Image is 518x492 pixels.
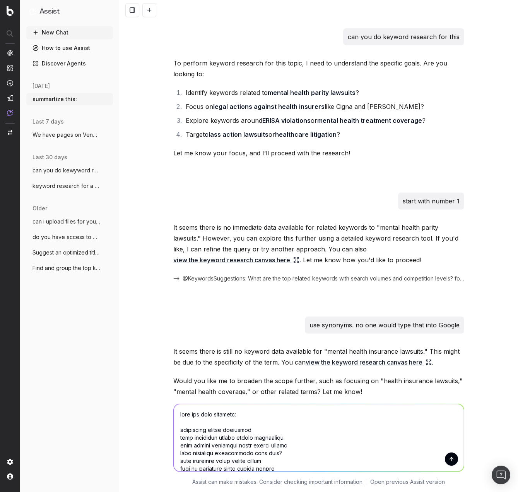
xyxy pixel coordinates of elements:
button: do you have access to my SEM Rush data [26,231,113,243]
p: It seems there is no immediate data available for related keywords to "mental health parity lawsu... [173,222,464,265]
img: Analytics [7,50,13,56]
span: do you have access to my SEM Rush data [32,233,101,241]
li: Identify keywords related to ? [183,87,464,98]
span: @KeywordsSuggestions: What are the top related keywords with search volumes and competition level... [183,275,464,282]
strong: class action lawsuits [205,131,268,138]
a: view the keyword research canvas here [306,357,432,368]
p: It seems there is still no keyword data available for "mental health insurance lawsuits." This mi... [173,346,464,368]
span: We have pages on Venmo and CashApp refer [32,131,101,139]
div: Open Intercom Messenger [492,466,510,484]
p: Assist can make mistakes. Consider checking important information. [192,478,364,486]
img: Activation [7,80,13,86]
h1: Assist [39,6,60,17]
textarea: lore ips dolo sitametc: adipiscing elitse doeiusmod temp incididun utlabo etdolo magnaaliqu enim ... [174,404,464,471]
li: Explore keywords around or ? [183,115,464,126]
img: Assist [7,110,13,116]
button: Suggest an optimized title and descripti [26,246,113,259]
img: Setting [7,459,13,465]
li: Target or ? [183,129,464,140]
span: summartize this: [32,95,77,103]
img: Studio [7,95,13,101]
button: We have pages on Venmo and CashApp refer [26,129,113,141]
a: How to use Assist [26,42,113,54]
button: can you do kewyword research for this pa [26,164,113,177]
button: Assist [29,6,110,17]
a: view the keyword research canvas here [173,255,299,265]
strong: mental health parity lawsuits [268,89,356,96]
span: last 7 days [32,118,64,126]
span: keyword research for a page about a mass [32,182,101,190]
img: Intelligence [7,65,13,71]
span: Find and group the top keywords for acco [32,264,101,272]
button: summartize this: [26,93,113,105]
span: can i upload files for you to analyze [32,218,101,225]
strong: healthcare litigation [275,131,337,138]
a: Discover Agents [26,57,113,70]
img: Botify logo [7,6,14,16]
img: Assist [29,8,36,15]
button: New Chat [26,26,113,39]
p: start with number 1 [403,196,460,206]
strong: legal actions against health insurers [213,103,325,110]
span: last 30 days [32,153,67,161]
li: Focus on like Cigna and [PERSON_NAME]? [183,101,464,112]
button: keyword research for a page about a mass [26,180,113,192]
a: Open previous Assist version [370,478,445,486]
span: older [32,205,47,212]
button: can i upload files for you to analyze [26,215,113,228]
p: Let me know your focus, and I’ll proceed with the research! [173,148,464,158]
button: Find and group the top keywords for acco [26,262,113,274]
p: can you do keyword research for this [348,31,460,42]
span: [DATE] [32,82,50,90]
p: use synonyms. no one would type that into Google [309,320,460,330]
p: To perform keyword research for this topic, I need to understand the specific goals. Are you look... [173,58,464,79]
span: Suggest an optimized title and descripti [32,249,101,256]
strong: mental health treatment coverage [317,117,422,124]
span: can you do kewyword research for this pa [32,167,101,174]
button: @KeywordsSuggestions: What are the top related keywords with search volumes and competition level... [173,275,464,282]
p: Would you like me to broaden the scope further, such as focusing on "health insurance lawsuits," ... [173,375,464,397]
strong: ERISA violations [262,117,311,124]
img: My account [7,473,13,480]
img: Switch project [8,130,12,135]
